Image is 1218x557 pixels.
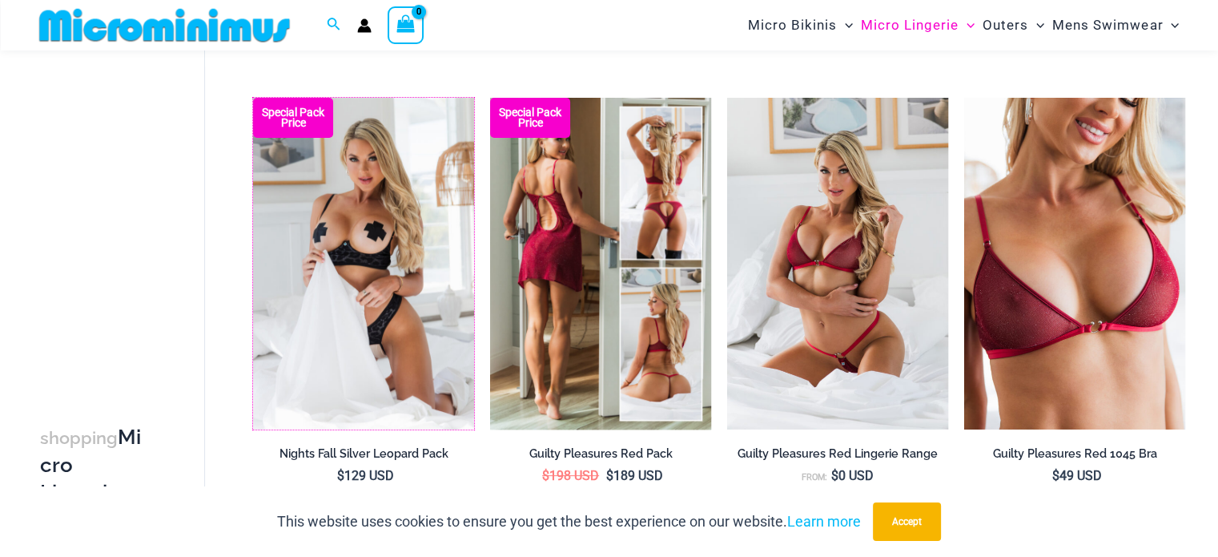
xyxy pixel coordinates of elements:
span: Micro Lingerie [861,5,959,46]
a: Guilty Pleasures Red Pack [490,446,711,467]
h3: Micro Lingerie [40,424,148,506]
a: Learn more [787,513,861,530]
span: Mens Swimwear [1052,5,1163,46]
a: OutersMenu ToggleMenu Toggle [979,5,1048,46]
a: Guilty Pleasures Red 1045 Bra 01Guilty Pleasures Red 1045 Bra 02Guilty Pleasures Red 1045 Bra 02 [964,98,1185,430]
h2: Guilty Pleasures Red Lingerie Range [727,446,948,462]
bdi: 49 USD [1052,468,1102,483]
span: From: [802,472,827,482]
img: Guilty Pleasures Red 1045 Bra 689 Micro 05 [727,98,948,430]
img: Guilty Pleasures Red 1045 Bra 01 [964,98,1185,430]
b: Special Pack Price [490,107,570,128]
b: Special Pack Price [253,107,333,128]
span: $ [831,468,838,483]
a: Guilty Pleasures Red Collection Pack F Guilty Pleasures Red Collection Pack BGuilty Pleasures Red... [490,98,711,430]
span: Menu Toggle [959,5,975,46]
a: Guilty Pleasures Red 1045 Bra 689 Micro 05Guilty Pleasures Red 1045 Bra 689 Micro 06Guilty Pleasu... [727,98,948,430]
a: Nights Fall Silver Leopard 1036 Bra 6046 Thong 09v2 Nights Fall Silver Leopard 1036 Bra 6046 Thon... [253,98,474,430]
a: Micro LingerieMenu ToggleMenu Toggle [857,5,979,46]
bdi: 0 USD [831,468,874,483]
span: $ [542,468,549,483]
span: $ [606,468,613,483]
span: Menu Toggle [1163,5,1179,46]
h2: Nights Fall Silver Leopard Pack [253,446,474,462]
button: Accept [873,503,941,541]
a: Search icon link [327,15,341,35]
a: Account icon link [357,18,372,33]
a: Nights Fall Silver Leopard Pack [253,446,474,467]
span: Menu Toggle [837,5,853,46]
bdi: 129 USD [337,468,394,483]
span: Menu Toggle [1028,5,1044,46]
a: Guilty Pleasures Red 1045 Bra [964,446,1185,467]
a: Guilty Pleasures Red Lingerie Range [727,446,948,467]
span: $ [1052,468,1059,483]
nav: Site Navigation [742,2,1186,48]
bdi: 198 USD [542,468,599,483]
span: $ [337,468,344,483]
a: Mens SwimwearMenu ToggleMenu Toggle [1048,5,1183,46]
img: Nights Fall Silver Leopard 1036 Bra 6046 Thong 09v2 [253,98,474,430]
a: View Shopping Cart, empty [388,6,424,43]
span: shopping [40,428,118,448]
img: Guilty Pleasures Red Collection Pack B [490,98,711,430]
span: Outers [983,5,1028,46]
h2: Guilty Pleasures Red 1045 Bra [964,446,1185,462]
a: Micro BikinisMenu ToggleMenu Toggle [744,5,857,46]
h2: Guilty Pleasures Red Pack [490,446,711,462]
img: MM SHOP LOGO FLAT [33,7,296,43]
iframe: TrustedSite Certified [40,54,184,374]
bdi: 189 USD [606,468,663,483]
p: This website uses cookies to ensure you get the best experience on our website. [277,510,861,534]
span: Micro Bikinis [748,5,837,46]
